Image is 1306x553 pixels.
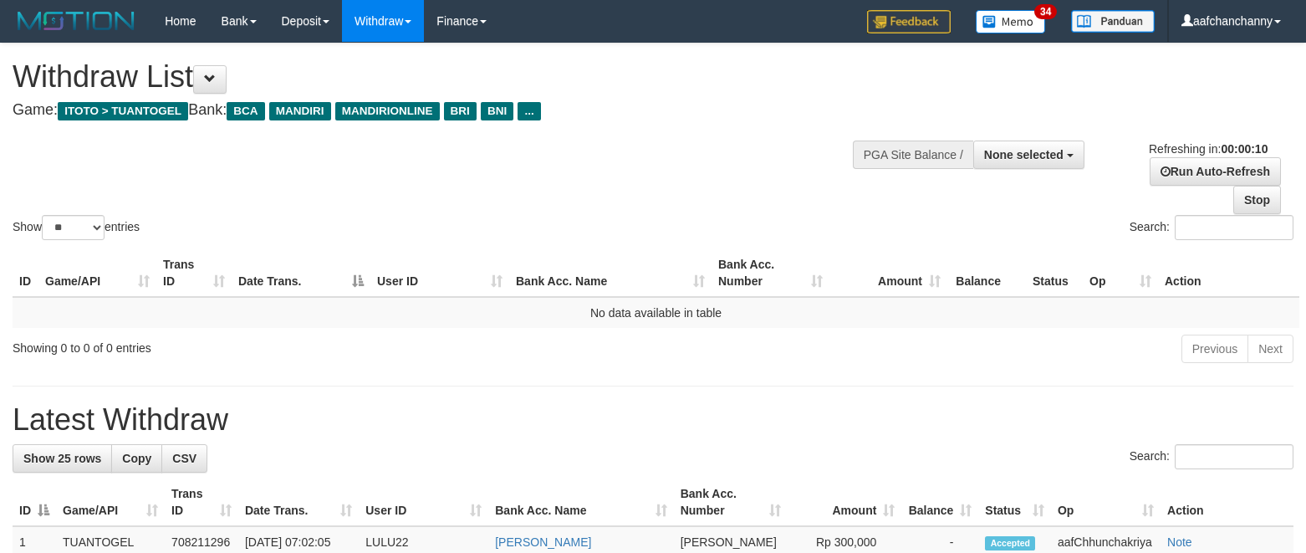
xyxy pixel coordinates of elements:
th: Balance [947,249,1026,297]
th: Balance: activate to sort column ascending [901,479,978,526]
th: Status [1026,249,1083,297]
a: Stop [1233,186,1281,214]
a: Show 25 rows [13,444,112,473]
th: Trans ID: activate to sort column ascending [156,249,232,297]
th: Game/API: activate to sort column ascending [38,249,156,297]
span: MANDIRI [269,102,331,120]
span: [PERSON_NAME] [681,535,777,549]
td: No data available in table [13,297,1299,328]
a: Run Auto-Refresh [1150,157,1281,186]
a: [PERSON_NAME] [495,535,591,549]
th: Action [1158,249,1299,297]
th: User ID: activate to sort column ascending [359,479,488,526]
th: Bank Acc. Name: activate to sort column ascending [488,479,673,526]
span: None selected [984,148,1064,161]
th: Action [1161,479,1293,526]
th: Date Trans.: activate to sort column descending [232,249,370,297]
th: Amount: activate to sort column ascending [829,249,947,297]
th: Amount: activate to sort column ascending [788,479,901,526]
th: ID: activate to sort column descending [13,479,56,526]
th: Status: activate to sort column ascending [978,479,1051,526]
span: 34 [1034,4,1057,19]
th: Op: activate to sort column ascending [1051,479,1161,526]
img: panduan.png [1071,10,1155,33]
img: Button%20Memo.svg [976,10,1046,33]
span: ... [518,102,540,120]
input: Search: [1175,215,1293,240]
span: Accepted [985,536,1035,550]
span: BRI [444,102,477,120]
select: Showentries [42,215,105,240]
label: Search: [1130,444,1293,469]
img: MOTION_logo.png [13,8,140,33]
th: Bank Acc. Name: activate to sort column ascending [509,249,712,297]
img: Feedback.jpg [867,10,951,33]
a: Note [1167,535,1192,549]
th: ID [13,249,38,297]
h1: Withdraw List [13,60,854,94]
th: User ID: activate to sort column ascending [370,249,509,297]
h1: Latest Withdraw [13,403,1293,437]
th: Op: activate to sort column ascending [1083,249,1158,297]
th: Date Trans.: activate to sort column ascending [238,479,359,526]
span: ITOTO > TUANTOGEL [58,102,188,120]
h4: Game: Bank: [13,102,854,119]
span: Refreshing in: [1149,142,1268,156]
a: Next [1247,335,1293,363]
th: Trans ID: activate to sort column ascending [165,479,238,526]
span: Copy [122,452,151,465]
th: Game/API: activate to sort column ascending [56,479,165,526]
th: Bank Acc. Number: activate to sort column ascending [712,249,829,297]
th: Bank Acc. Number: activate to sort column ascending [674,479,788,526]
input: Search: [1175,444,1293,469]
span: Show 25 rows [23,452,101,465]
strong: 00:00:10 [1221,142,1268,156]
span: MANDIRIONLINE [335,102,440,120]
a: CSV [161,444,207,473]
label: Search: [1130,215,1293,240]
div: PGA Site Balance / [853,141,973,169]
a: Previous [1181,335,1248,363]
span: CSV [172,452,196,465]
a: Copy [111,444,162,473]
button: None selected [973,141,1084,169]
span: BCA [227,102,264,120]
label: Show entries [13,215,140,240]
div: Showing 0 to 0 of 0 entries [13,333,532,356]
span: BNI [481,102,513,120]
